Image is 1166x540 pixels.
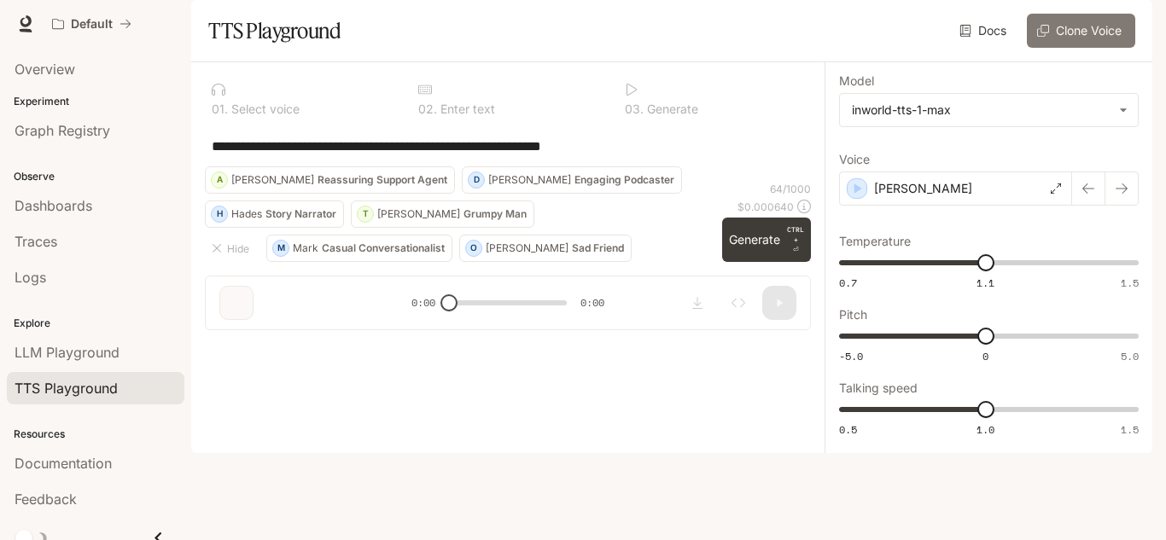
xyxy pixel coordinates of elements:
[265,209,336,219] p: Story Narrator
[205,166,455,194] button: A[PERSON_NAME]Reassuring Support Agent
[212,166,227,194] div: A
[459,235,632,262] button: O[PERSON_NAME]Sad Friend
[625,103,644,115] p: 0 3 .
[956,14,1013,48] a: Docs
[377,209,460,219] p: [PERSON_NAME]
[572,243,624,253] p: Sad Friend
[1121,422,1139,437] span: 1.5
[839,75,874,87] p: Model
[770,182,811,196] p: 64 / 1000
[488,175,571,185] p: [PERSON_NAME]
[293,243,318,253] p: Mark
[318,175,447,185] p: Reassuring Support Agent
[977,422,994,437] span: 1.0
[839,276,857,290] span: 0.7
[787,224,804,245] p: CTRL +
[463,209,527,219] p: Grumpy Man
[212,200,227,228] div: H
[839,349,863,363] span: -5.0
[722,218,811,262] button: GenerateCTRL +⏎
[462,166,682,194] button: D[PERSON_NAME]Engaging Podcaster
[486,243,568,253] p: [PERSON_NAME]
[839,154,870,165] p: Voice
[437,103,495,115] p: Enter text
[358,200,373,228] div: T
[574,175,674,185] p: Engaging Podcaster
[839,382,918,394] p: Talking speed
[644,103,698,115] p: Generate
[231,209,262,219] p: Hades
[982,349,988,363] span: 0
[1121,276,1139,290] span: 1.5
[852,102,1111,119] div: inworld-tts-1-max
[839,235,911,247] p: Temperature
[977,276,994,290] span: 1.1
[273,235,289,262] div: M
[1121,349,1139,363] span: 5.0
[71,17,113,32] p: Default
[787,224,804,255] p: ⏎
[205,200,344,228] button: HHadesStory Narrator
[737,200,794,214] p: $ 0.000640
[44,7,139,41] button: All workspaces
[212,103,228,115] p: 0 1 .
[1027,14,1135,48] button: Clone Voice
[228,103,300,115] p: Select voice
[208,14,341,48] h1: TTS Playground
[839,422,857,437] span: 0.5
[839,309,867,321] p: Pitch
[874,180,972,197] p: [PERSON_NAME]
[231,175,314,185] p: [PERSON_NAME]
[205,235,259,262] button: Hide
[466,235,481,262] div: O
[351,200,534,228] button: T[PERSON_NAME]Grumpy Man
[469,166,484,194] div: D
[322,243,445,253] p: Casual Conversationalist
[840,94,1138,126] div: inworld-tts-1-max
[418,103,437,115] p: 0 2 .
[266,235,452,262] button: MMarkCasual Conversationalist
